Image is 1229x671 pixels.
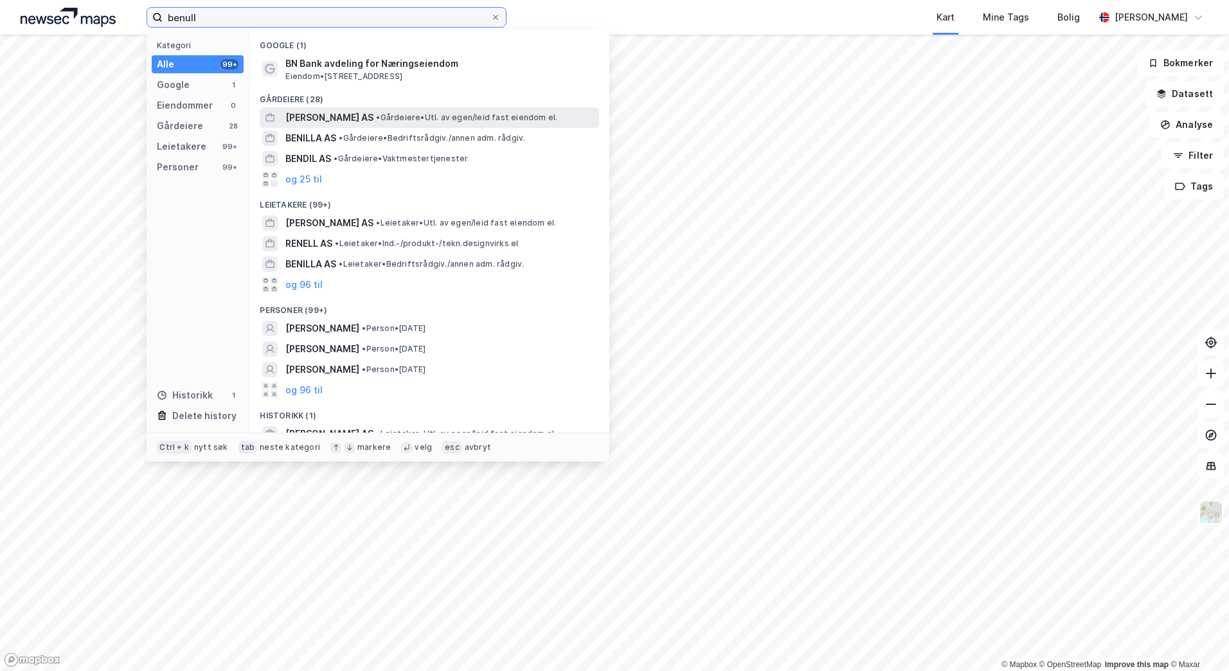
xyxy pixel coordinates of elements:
[376,429,380,438] span: •
[285,110,373,125] span: [PERSON_NAME] AS
[249,84,609,107] div: Gårdeiere (28)
[157,77,190,93] div: Google
[220,59,238,69] div: 99+
[285,236,332,251] span: RENELL AS
[415,442,432,452] div: velg
[465,442,491,452] div: avbryt
[362,344,366,353] span: •
[285,151,331,166] span: BENDIL AS
[1199,500,1223,524] img: Z
[376,112,380,122] span: •
[285,130,336,146] span: BENILLA AS
[285,215,373,231] span: [PERSON_NAME] AS
[285,256,336,272] span: BENILLA AS
[339,133,343,143] span: •
[339,259,524,269] span: Leietaker • Bedriftsrådgiv./annen adm. rådgiv.
[285,341,359,357] span: [PERSON_NAME]
[249,295,609,318] div: Personer (99+)
[937,10,955,25] div: Kart
[339,259,343,269] span: •
[285,172,322,187] button: og 25 til
[285,426,373,442] span: [PERSON_NAME] AS
[172,408,237,424] div: Delete history
[285,382,323,398] button: og 96 til
[335,238,339,248] span: •
[228,80,238,90] div: 1
[357,442,391,452] div: markere
[983,10,1029,25] div: Mine Tags
[376,429,556,439] span: Leietaker • Utl. av egen/leid fast eiendom el.
[157,118,203,134] div: Gårdeiere
[1057,10,1080,25] div: Bolig
[1165,609,1229,671] iframe: Chat Widget
[1115,10,1188,25] div: [PERSON_NAME]
[362,344,426,354] span: Person • [DATE]
[334,154,468,164] span: Gårdeiere • Vaktmestertjenester
[339,133,525,143] span: Gårdeiere • Bedriftsrådgiv./annen adm. rådgiv.
[238,441,258,454] div: tab
[157,139,206,154] div: Leietakere
[376,218,556,228] span: Leietaker • Utl. av egen/leid fast eiendom el.
[220,141,238,152] div: 99+
[249,30,609,53] div: Google (1)
[1039,660,1102,669] a: OpenStreetMap
[260,442,320,452] div: neste kategori
[362,323,366,333] span: •
[157,40,244,50] div: Kategori
[376,112,557,123] span: Gårdeiere • Utl. av egen/leid fast eiendom el.
[1165,609,1229,671] div: Kontrollprogram for chat
[285,321,359,336] span: [PERSON_NAME]
[335,238,518,249] span: Leietaker • Ind.-/produkt-/tekn.designvirks el
[228,121,238,131] div: 28
[249,400,609,424] div: Historikk (1)
[220,162,238,172] div: 99+
[1164,174,1224,199] button: Tags
[1149,112,1224,138] button: Analyse
[157,388,213,403] div: Historikk
[376,218,380,228] span: •
[157,98,213,113] div: Eiendommer
[362,323,426,334] span: Person • [DATE]
[4,652,60,667] a: Mapbox homepage
[1001,660,1037,669] a: Mapbox
[21,8,116,27] img: logo.a4113a55bc3d86da70a041830d287a7e.svg
[1162,143,1224,168] button: Filter
[163,8,490,27] input: Søk på adresse, matrikkel, gårdeiere, leietakere eller personer
[194,442,228,452] div: nytt søk
[285,71,402,82] span: Eiendom • [STREET_ADDRESS]
[362,364,366,374] span: •
[157,57,174,72] div: Alle
[157,159,199,175] div: Personer
[334,154,337,163] span: •
[1105,660,1169,669] a: Improve this map
[285,362,359,377] span: [PERSON_NAME]
[285,56,594,71] span: BN Bank avdeling for Næringseiendom
[157,441,192,454] div: Ctrl + k
[362,364,426,375] span: Person • [DATE]
[442,441,462,454] div: esc
[228,100,238,111] div: 0
[1145,81,1224,107] button: Datasett
[1137,50,1224,76] button: Bokmerker
[285,277,323,292] button: og 96 til
[249,190,609,213] div: Leietakere (99+)
[228,390,238,400] div: 1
